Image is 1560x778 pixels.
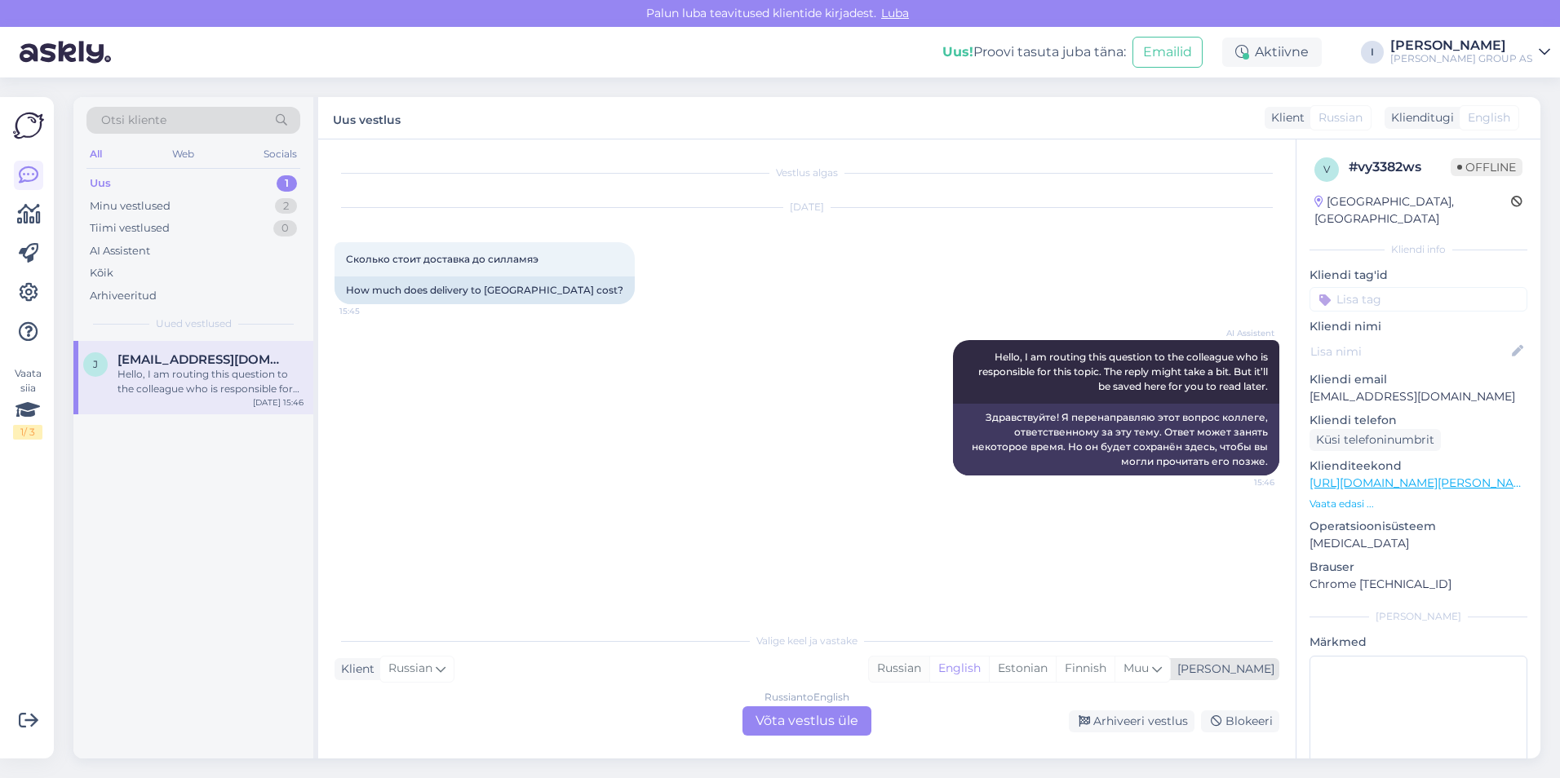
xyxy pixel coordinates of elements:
[1056,656,1115,681] div: Finnish
[1310,576,1527,593] p: Chrome [TECHNICAL_ID]
[90,220,170,236] div: Tiimi vestlused
[335,166,1279,180] div: Vestlus algas
[1310,343,1509,360] input: Lisa nimi
[1310,388,1527,405] p: [EMAIL_ADDRESS][DOMAIN_NAME]
[1390,52,1532,65] div: [PERSON_NAME] GROUP AS
[1310,559,1527,576] p: Brauser
[978,351,1270,392] span: Hello, I am routing this question to the colleague who is responsible for this topic. The reply m...
[93,358,98,370] span: j
[169,144,197,165] div: Web
[1310,497,1527,511] p: Vaata edasi ...
[929,656,989,681] div: English
[1361,41,1384,64] div: I
[1213,327,1274,339] span: AI Assistent
[1349,157,1451,177] div: # vy3382ws
[1171,661,1274,678] div: [PERSON_NAME]
[1310,429,1441,451] div: Küsi telefoninumbrit
[90,243,150,259] div: AI Assistent
[1310,267,1527,284] p: Kliendi tag'id
[1310,475,1535,490] a: [URL][DOMAIN_NAME][PERSON_NAME]
[1069,710,1194,732] div: Arhiveeri vestlus
[1222,38,1322,67] div: Aktiivne
[989,656,1056,681] div: Estonian
[1451,158,1522,176] span: Offline
[942,42,1126,62] div: Proovi tasuta juba täna:
[260,144,300,165] div: Socials
[117,367,304,396] div: Hello, I am routing this question to the colleague who is responsible for this topic. The reply m...
[101,112,166,129] span: Otsi kliente
[869,656,929,681] div: Russian
[1310,609,1527,624] div: [PERSON_NAME]
[1318,109,1363,126] span: Russian
[335,634,1279,648] div: Valige keel ja vastake
[742,706,871,736] div: Võta vestlus üle
[335,661,374,678] div: Klient
[90,175,111,192] div: Uus
[90,198,171,214] div: Minu vestlused
[335,276,635,304] div: How much does delivery to [GEOGRAPHIC_DATA] cost?
[1310,287,1527,312] input: Lisa tag
[1132,37,1203,68] button: Emailid
[277,175,297,192] div: 1
[13,366,42,440] div: Vaata siia
[1310,371,1527,388] p: Kliendi email
[1390,39,1532,52] div: [PERSON_NAME]
[1310,412,1527,429] p: Kliendi telefon
[86,144,105,165] div: All
[339,305,401,317] span: 15:45
[1385,109,1454,126] div: Klienditugi
[1310,318,1527,335] p: Kliendi nimi
[876,6,914,20] span: Luba
[1314,193,1511,228] div: [GEOGRAPHIC_DATA], [GEOGRAPHIC_DATA]
[1310,242,1527,257] div: Kliendi info
[13,110,44,141] img: Askly Logo
[13,425,42,440] div: 1 / 3
[346,253,538,265] span: Сколько стоит доставка до силламяэ
[1323,163,1330,175] span: v
[333,107,401,129] label: Uus vestlus
[1310,634,1527,651] p: Märkmed
[1390,39,1550,65] a: [PERSON_NAME][PERSON_NAME] GROUP AS
[90,288,157,304] div: Arhiveeritud
[953,404,1279,475] div: Здравствуйте! Я перенаправляю этот вопрос коллеге, ответственному за эту тему. Ответ может занять...
[335,200,1279,214] div: [DATE]
[1310,535,1527,552] p: [MEDICAL_DATA]
[388,660,432,678] span: Russian
[1310,458,1527,475] p: Klienditeekond
[942,44,973,60] b: Uus!
[1468,109,1510,126] span: English
[764,690,849,705] div: Russian to English
[273,220,297,236] div: 0
[1310,518,1527,535] p: Operatsioonisüsteem
[1265,109,1305,126] div: Klient
[1213,476,1274,488] span: 15:46
[1123,661,1149,675] span: Muu
[1201,710,1279,732] div: Blokeeri
[156,316,232,331] span: Uued vestlused
[90,265,113,281] div: Kõik
[117,352,287,367] span: johannes07@mail.ru
[275,198,297,214] div: 2
[253,396,304,409] div: [DATE] 15:46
